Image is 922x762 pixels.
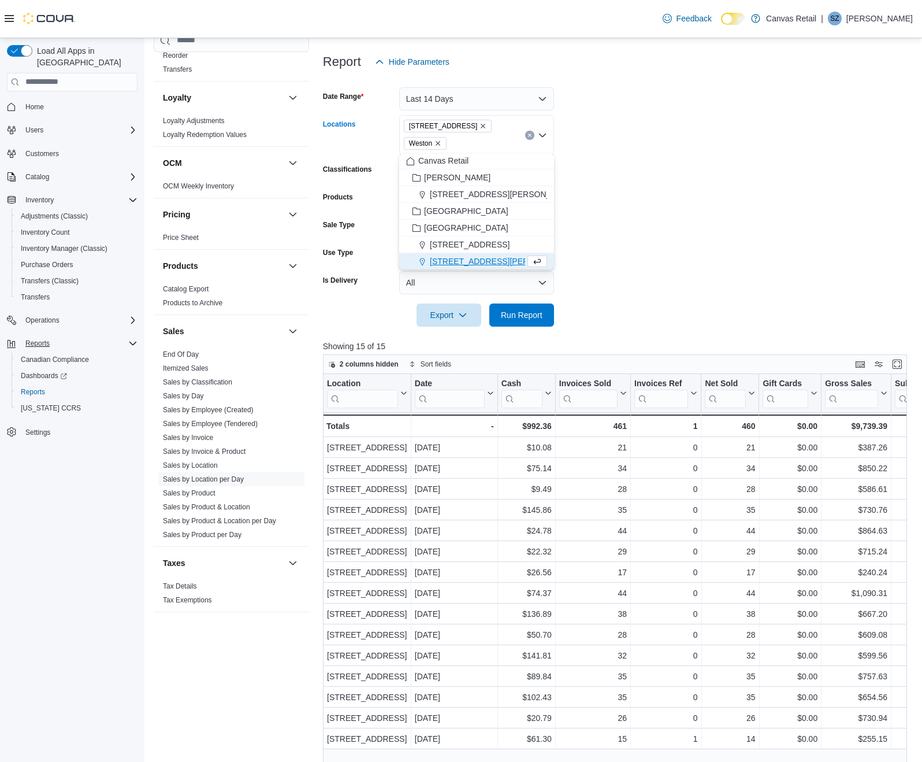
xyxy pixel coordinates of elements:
[327,607,407,621] div: [STREET_ADDRESS]
[286,156,300,170] button: OCM
[25,195,54,205] span: Inventory
[163,517,276,525] a: Sales by Product & Location per Day
[25,125,43,135] span: Users
[830,12,839,25] span: SZ
[327,586,407,600] div: [STREET_ADDRESS]
[327,461,407,475] div: [STREET_ADDRESS]
[163,209,284,220] button: Pricing
[559,419,627,433] div: 461
[705,378,746,389] div: Net Sold
[327,378,407,408] button: Location
[154,179,309,198] div: OCM
[763,524,817,538] div: $0.00
[538,131,547,140] button: Close list of options
[327,545,407,558] div: [STREET_ADDRESS]
[25,149,59,158] span: Customers
[21,123,48,137] button: Users
[415,565,494,579] div: [DATE]
[16,225,75,239] a: Inventory Count
[12,400,142,416] button: [US_STATE] CCRS
[12,224,142,241] button: Inventory Count
[821,12,823,25] p: |
[501,378,542,389] div: Cash
[415,461,494,475] div: [DATE]
[163,131,247,139] a: Loyalty Redemption Values
[163,65,192,73] a: Transfers
[16,353,94,367] a: Canadian Compliance
[399,220,554,236] button: [GEOGRAPHIC_DATA]
[25,428,50,437] span: Settings
[16,242,137,256] span: Inventory Manager (Classic)
[409,138,432,149] span: Weston
[16,290,137,304] span: Transfers
[825,441,887,454] div: $387.26
[163,489,215,497] a: Sales by Product
[163,596,212,604] a: Tax Exemptions
[421,360,451,369] span: Sort fields
[430,239,510,250] span: [STREET_ADDRESS]
[763,628,817,642] div: $0.00
[163,557,185,569] h3: Taxes
[163,406,254,414] a: Sales by Employee (Created)
[323,220,355,230] label: Sale Type
[12,273,142,289] button: Transfers (Classic)
[415,503,494,517] div: [DATE]
[16,401,85,415] a: [US_STATE] CCRS
[16,290,54,304] a: Transfers
[404,357,456,371] button: Sort fields
[7,94,137,471] nav: Complex example
[501,503,552,517] div: $145.86
[32,45,137,68] span: Load All Apps in [GEOGRAPHIC_DATA]
[21,424,137,439] span: Settings
[16,401,137,415] span: Washington CCRS
[825,586,887,600] div: $1,090.31
[705,441,755,454] div: 21
[286,556,300,570] button: Taxes
[12,352,142,368] button: Canadian Compliance
[634,586,697,600] div: 0
[21,426,55,439] a: Settings
[163,461,218,469] a: Sales by Location
[525,131,534,140] button: Clear input
[853,357,867,371] button: Keyboard shortcuts
[21,404,81,413] span: [US_STATE] CCRS
[399,236,554,253] button: [STREET_ADDRESS]
[21,170,137,184] span: Catalog
[21,193,58,207] button: Inventory
[25,172,49,182] span: Catalog
[327,524,407,538] div: [STREET_ADDRESS]
[763,461,817,475] div: $0.00
[21,371,67,380] span: Dashboards
[559,628,627,642] div: 28
[323,55,361,69] h3: Report
[323,165,372,174] label: Classifications
[163,92,284,103] button: Loyalty
[154,347,309,546] div: Sales
[825,545,887,558] div: $715.24
[163,325,284,337] button: Sales
[163,475,244,483] a: Sales by Location per Day
[12,289,142,305] button: Transfers
[163,209,190,220] h3: Pricing
[323,92,364,101] label: Date Range
[21,147,64,161] a: Customers
[705,586,755,600] div: 44
[825,461,887,475] div: $850.22
[705,419,755,433] div: 460
[163,285,209,293] a: Catalog Export
[327,628,407,642] div: [STREET_ADDRESS]
[163,260,284,272] button: Products
[658,7,716,30] a: Feedback
[763,378,817,408] button: Gift Cards
[399,153,554,169] button: Canvas Retail
[634,419,697,433] div: 1
[415,607,494,621] div: [DATE]
[872,357,886,371] button: Display options
[501,309,542,321] span: Run Report
[389,56,449,68] span: Hide Parameters
[763,482,817,496] div: $0.00
[163,157,182,169] h3: OCM
[705,378,746,408] div: Net Sold
[763,586,817,600] div: $0.00
[418,155,469,167] span: Canvas Retail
